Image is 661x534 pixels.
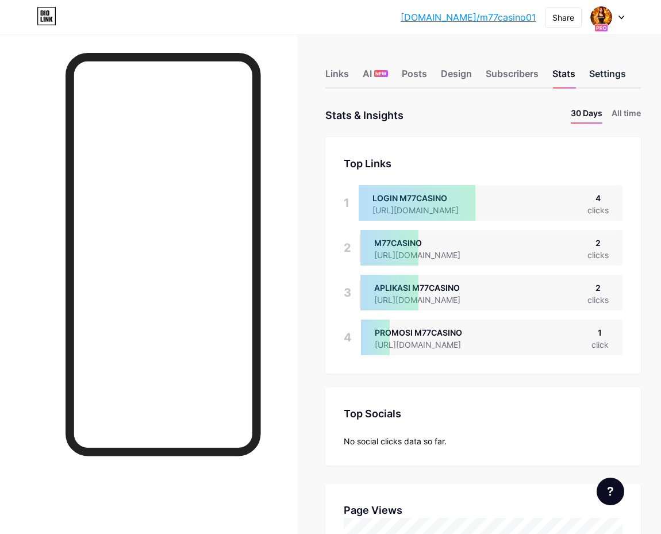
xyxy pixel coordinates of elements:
div: click [591,339,609,351]
div: No social clicks data so far. [344,435,622,447]
div: AI [363,67,388,87]
div: Page Views [344,502,622,518]
div: 1 [344,185,349,221]
div: PROMOSI M77CASINO [375,326,479,339]
div: M77CASINO [374,237,479,249]
div: 2 [344,230,351,266]
div: Links [325,67,349,87]
div: 2 [587,282,609,294]
div: Design [441,67,472,87]
div: [URL][DOMAIN_NAME] [374,294,479,306]
div: 4 [587,192,609,204]
span: NEW [375,70,386,77]
div: Top Socials [344,406,622,421]
div: 2 [587,237,609,249]
a: [DOMAIN_NAME]/m77casino01 [401,10,536,24]
div: Stats [552,67,575,87]
div: clicks [587,249,609,261]
div: Posts [402,67,427,87]
div: Top Links [344,156,622,171]
li: 30 Days [571,107,602,124]
div: Subscribers [486,67,539,87]
div: clicks [587,204,609,216]
div: [URL][DOMAIN_NAME] [375,339,479,351]
div: [URL][DOMAIN_NAME] [374,249,479,261]
div: 3 [344,275,351,310]
li: All time [612,107,641,124]
div: 1 [591,326,609,339]
div: 4 [344,320,352,355]
div: Settings [589,67,626,87]
div: Share [552,11,574,24]
div: APLIKASI M77CASINO [374,282,479,294]
div: Stats & Insights [325,107,403,124]
img: Sun Flower [590,6,612,28]
div: clicks [587,294,609,306]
